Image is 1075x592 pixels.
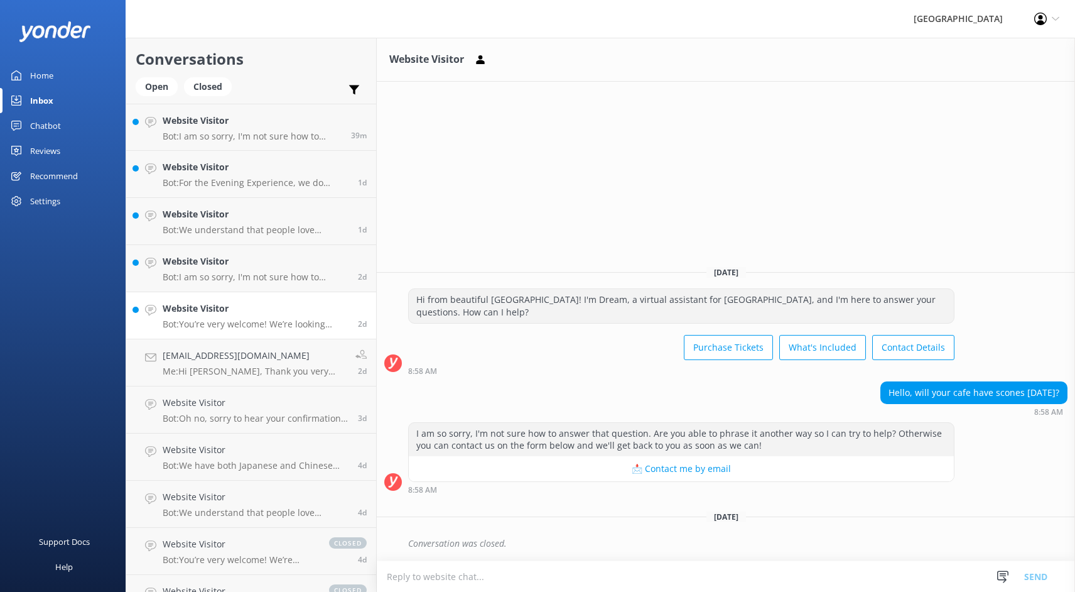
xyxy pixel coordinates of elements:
[30,163,78,189] div: Recommend
[706,512,746,522] span: [DATE]
[389,52,464,68] h3: Website Visitor
[126,198,376,245] a: Website VisitorBot:We understand that people love travelling with their furry friends – so do we!...
[163,507,348,518] p: Bot: We understand that people love travelling with their furry friends – so do we! But unfortuna...
[30,88,53,113] div: Inbox
[684,335,773,360] button: Purchase Tickets
[358,177,367,188] span: Sep 30 2025 06:28pm (UTC +10:00) Australia/Brisbane
[39,529,90,554] div: Support Docs
[408,486,437,494] strong: 8:58 AM
[126,292,376,339] a: Website VisitorBot:You’re very welcome! We’re looking forward to welcoming you to [GEOGRAPHIC_DAT...
[880,407,1067,416] div: Sep 26 2025 08:58am (UTC +10:00) Australia/Brisbane
[779,335,866,360] button: What's Included
[126,339,376,386] a: [EMAIL_ADDRESS][DOMAIN_NAME]Me:Hi [PERSON_NAME], Thank you very much for your enquiry. Admission ...
[408,366,954,375] div: Sep 26 2025 08:58am (UTC +10:00) Australia/Brisbane
[163,302,348,315] h4: Website Visitor
[163,224,348,236] p: Bot: We understand that people love travelling with their furry friends – so do we! But unfortuna...
[163,366,346,377] p: Me: Hi [PERSON_NAME], Thank you very much for your enquiry. Admission tickets include both the da...
[126,245,376,292] a: Website VisitorBot:I am so sorry, I'm not sure how to answer that question. Are you able to phras...
[706,267,746,278] span: [DATE]
[163,349,346,363] h4: [EMAIL_ADDRESS][DOMAIN_NAME]
[358,224,367,235] span: Sep 30 2025 12:46pm (UTC +10:00) Australia/Brisbane
[409,423,954,456] div: I am so sorry, I'm not sure how to answer that question. Are you able to phrase it another way so...
[163,396,348,410] h4: Website Visitor
[329,537,367,549] span: closed
[30,63,53,88] div: Home
[55,554,73,579] div: Help
[358,271,367,282] span: Sep 29 2025 09:22pm (UTC +10:00) Australia/Brisbane
[163,114,342,128] h4: Website Visitor
[163,160,348,174] h4: Website Visitor
[163,490,348,504] h4: Website Visitor
[126,386,376,434] a: Website VisitorBot:Oh no, sorry to hear your confirmation email didn’t come through! Please make ...
[136,77,178,96] div: Open
[126,481,376,528] a: Website VisitorBot:We understand that people love travelling with their furry friends – so do we!...
[881,382,1067,403] div: Hello, will your cafe have scones [DATE]?
[30,113,61,138] div: Chatbot
[126,151,376,198] a: Website VisitorBot:For the Evening Experience, we do require a booking. To check live availabilit...
[184,77,232,96] div: Closed
[30,138,60,163] div: Reviews
[163,554,316,566] p: Bot: You’re very welcome! We’re looking forward to welcoming you to [GEOGRAPHIC_DATA] soon - can’...
[163,177,348,189] p: Bot: For the Evening Experience, we do require a booking. To check live availability and grab you...
[184,79,238,93] a: Closed
[358,507,367,518] span: Sep 27 2025 07:39pm (UTC +10:00) Australia/Brisbane
[384,533,1067,554] div: 2025-09-30T18:13:17.985
[408,533,1067,554] div: Conversation was closed.
[1034,408,1063,416] strong: 8:58 AM
[163,255,348,268] h4: Website Visitor
[163,271,348,283] p: Bot: I am so sorry, I'm not sure how to answer that question. Are you able to phrase it another w...
[408,485,954,494] div: Sep 26 2025 08:58am (UTC +10:00) Australia/Brisbane
[163,207,348,221] h4: Website Visitor
[408,368,437,375] strong: 8:58 AM
[358,319,367,329] span: Sep 29 2025 03:17pm (UTC +10:00) Australia/Brisbane
[136,47,367,71] h2: Conversations
[351,130,367,141] span: Oct 02 2025 08:44am (UTC +10:00) Australia/Brisbane
[30,189,60,214] div: Settings
[126,104,376,151] a: Website VisitorBot:I am so sorry, I'm not sure how to answer that question. Are you able to phras...
[163,460,348,471] p: Bot: We have both Japanese and Chinese speaking guides here at [GEOGRAPHIC_DATA], ready to take y...
[409,456,954,481] button: 📩 Contact me by email
[409,289,954,322] div: Hi from beautiful [GEOGRAPHIC_DATA]! I'm Dream, a virtual assistant for [GEOGRAPHIC_DATA], and I'...
[358,460,367,471] span: Sep 28 2025 09:16am (UTC +10:00) Australia/Brisbane
[163,319,348,330] p: Bot: You’re very welcome! We’re looking forward to welcoming you to [GEOGRAPHIC_DATA] soon - can’...
[872,335,954,360] button: Contact Details
[163,443,348,457] h4: Website Visitor
[358,413,367,424] span: Sep 28 2025 09:47am (UTC +10:00) Australia/Brisbane
[126,434,376,481] a: Website VisitorBot:We have both Japanese and Chinese speaking guides here at [GEOGRAPHIC_DATA], r...
[358,554,367,565] span: Sep 27 2025 12:03pm (UTC +10:00) Australia/Brisbane
[163,413,348,424] p: Bot: Oh no, sorry to hear your confirmation email didn’t come through! Please make sure you check...
[163,537,316,551] h4: Website Visitor
[126,528,376,575] a: Website VisitorBot:You’re very welcome! We’re looking forward to welcoming you to [GEOGRAPHIC_DAT...
[19,21,91,42] img: yonder-white-logo.png
[136,79,184,93] a: Open
[358,366,367,376] span: Sep 29 2025 10:39am (UTC +10:00) Australia/Brisbane
[163,131,342,142] p: Bot: I am so sorry, I'm not sure how to answer that question. Are you able to phrase it another w...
